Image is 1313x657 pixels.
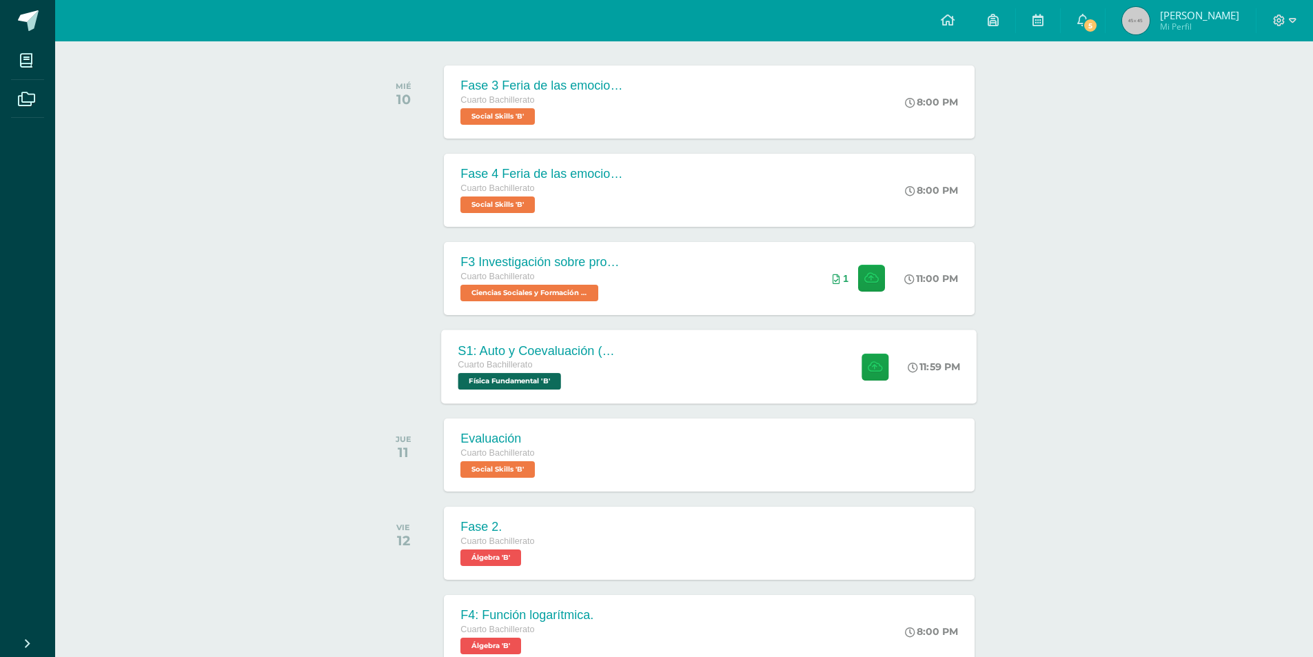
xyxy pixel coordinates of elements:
span: Álgebra 'B' [460,638,521,654]
span: Álgebra 'B' [460,549,521,566]
span: Cuarto Bachillerato [460,95,534,105]
div: 8:00 PM [905,96,958,108]
div: F4: Función logarítmica. [460,608,593,623]
span: Cuarto Bachillerato [460,625,534,634]
div: F3 Investigación sobre problemas de salud mental como fenómeno social [460,255,626,270]
div: S1: Auto y Coevaluación (Magnetismo/Conceptos Básicos) [458,343,625,358]
div: Evaluación [460,432,538,446]
div: 8:00 PM [905,625,958,638]
span: Cuarto Bachillerato [460,183,534,193]
span: Cuarto Bachillerato [460,448,534,458]
div: 11:59 PM [908,361,961,373]
span: Mi Perfil [1160,21,1239,32]
div: JUE [396,434,411,444]
div: MIÉ [396,81,411,91]
span: Ciencias Sociales y Formación Ciudadana 'B' [460,285,598,301]
span: Cuarto Bachillerato [460,272,534,281]
div: Fase 3 Feria de las emociones [460,79,626,93]
div: 8:00 PM [905,184,958,196]
span: Social Skills 'B' [460,108,535,125]
span: Cuarto Bachillerato [458,360,533,370]
span: Cuarto Bachillerato [460,536,534,546]
div: VIE [396,523,410,532]
div: 11:00 PM [904,272,958,285]
div: Archivos entregados [833,273,848,284]
div: 11 [396,444,411,461]
img: 45x45 [1122,7,1150,34]
span: Social Skills 'B' [460,196,535,213]
div: Fase 2. [460,520,534,534]
div: 10 [396,91,411,108]
span: 1 [843,273,848,284]
span: 5 [1083,18,1098,33]
div: 12 [396,532,410,549]
span: Social Skills 'B' [460,461,535,478]
span: Física Fundamental 'B' [458,373,561,390]
span: [PERSON_NAME] [1160,8,1239,22]
div: Fase 4 Feria de las emociones [460,167,626,181]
